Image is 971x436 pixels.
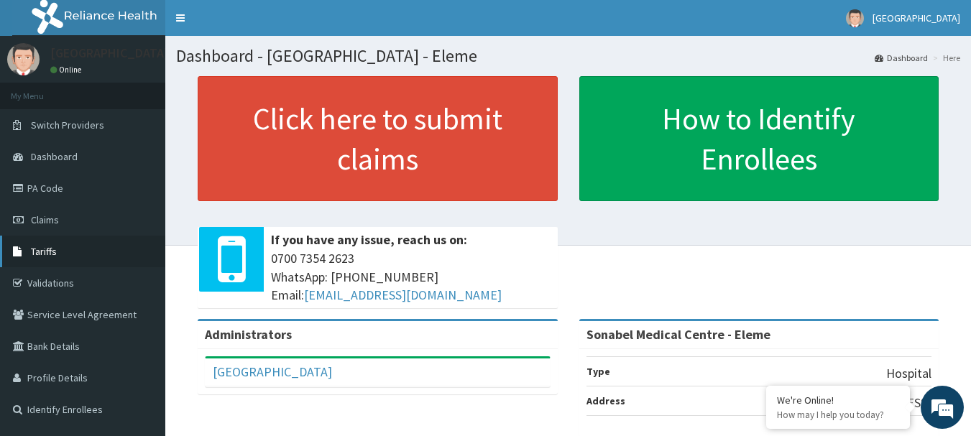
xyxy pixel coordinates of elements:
p: Hospital [886,364,931,383]
a: Online [50,65,85,75]
img: d_794563401_company_1708531726252_794563401 [27,72,58,108]
span: [GEOGRAPHIC_DATA] [873,11,960,24]
div: Chat with us now [75,80,241,99]
span: 0700 7354 2623 WhatsApp: [PHONE_NUMBER] Email: [271,249,551,305]
div: Minimize live chat window [236,7,270,42]
span: Claims [31,213,59,226]
p: How may I help you today? [777,409,899,421]
b: Administrators [205,326,292,343]
strong: Sonabel Medical Centre - Eleme [586,326,770,343]
a: Click here to submit claims [198,76,558,201]
textarea: Type your message and hit 'Enter' [7,287,274,337]
img: User Image [7,43,40,75]
li: Here [929,52,960,64]
b: If you have any issue, reach us on: [271,231,467,248]
b: Address [586,394,625,407]
div: We're Online! [777,394,899,407]
b: Type [586,365,610,378]
p: [GEOGRAPHIC_DATA] [50,47,169,60]
a: Dashboard [875,52,928,64]
h1: Dashboard - [GEOGRAPHIC_DATA] - Eleme [176,47,960,65]
a: [EMAIL_ADDRESS][DOMAIN_NAME] [304,287,502,303]
img: User Image [846,9,864,27]
span: Dashboard [31,150,78,163]
a: [GEOGRAPHIC_DATA] [213,363,332,380]
span: Tariffs [31,245,57,258]
span: We're online! [83,128,198,273]
a: How to Identify Enrollees [579,76,939,201]
span: Switch Providers [31,119,104,131]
